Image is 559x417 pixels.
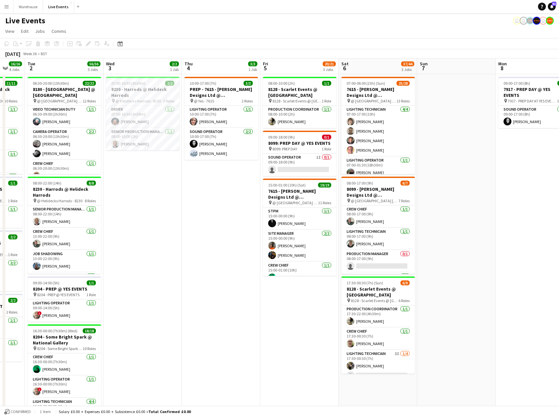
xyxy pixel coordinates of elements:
[539,17,547,25] app-user-avatar: Ollie Rolfe
[41,51,47,56] div: BST
[5,16,45,26] h1: Live Events
[37,409,53,414] span: 1 item
[35,28,45,34] span: Jobs
[11,409,31,414] span: Confirmed
[5,51,20,57] div: [DATE]
[13,0,43,13] button: Warehouse
[49,27,69,35] a: Comms
[43,0,74,13] button: Live Events
[21,28,29,34] span: Edit
[520,17,527,25] app-user-avatar: Technical Department
[59,409,191,414] div: Salary £0.00 + Expenses £0.00 + Subsistence £0.00 =
[18,27,31,35] a: Edit
[552,2,556,6] span: 51
[5,28,14,34] span: View
[22,51,38,56] span: Week 36
[32,27,48,35] a: Jobs
[148,409,191,414] span: Total Confirmed £0.00
[526,17,534,25] app-user-avatar: Production Managers
[513,17,521,25] app-user-avatar: Eden Hopkins
[546,17,554,25] app-user-avatar: Alex Gill
[548,3,556,11] a: 51
[52,28,66,34] span: Comms
[533,17,541,25] app-user-avatar: Production Managers
[3,408,32,415] button: Confirmed
[3,27,17,35] a: View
